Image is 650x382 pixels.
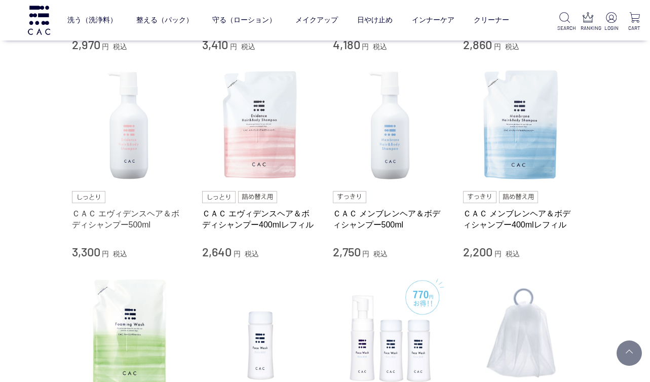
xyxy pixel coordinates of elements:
[234,250,241,258] span: 円
[72,191,105,203] img: しっとり
[412,8,454,33] a: インナーケア
[238,191,277,203] img: 詰め替え用
[604,24,619,32] p: LOGIN
[202,68,318,183] img: ＣＡＣ エヴィデンスヘア＆ボディシャンプー400mlレフィル
[557,24,572,32] p: SEARCH
[505,43,519,51] span: 税込
[202,208,318,230] a: ＣＡＣ エヴィデンスヘア＆ボディシャンプー400mlレフィル
[72,68,187,183] img: ＣＡＣ エヴィデンスヘア＆ボディシャンプー500ml
[212,8,276,33] a: 守る（ローション）
[295,8,338,33] a: メイクアップ
[72,208,187,230] a: ＣＡＣ エヴィデンスヘア＆ボディシャンプー500ml
[245,250,259,258] span: 税込
[494,250,502,258] span: 円
[362,250,369,258] span: 円
[463,191,496,203] img: すっきり
[202,191,236,203] img: しっとり
[463,208,579,230] a: ＣＡＣ メンブレンヘア＆ボディシャンプー400mlレフィル
[499,191,538,203] img: 詰め替え用
[136,8,193,33] a: 整える（パック）
[627,12,642,32] a: CART
[373,250,388,258] span: 税込
[604,12,619,32] a: LOGIN
[463,68,579,183] img: ＣＡＣ メンブレンヘア＆ボディシャンプー400mlレフィル
[333,191,366,203] img: すっきり
[506,250,520,258] span: 税込
[102,250,109,258] span: 円
[72,244,100,259] span: 3,300
[333,208,448,230] a: ＣＡＣ メンブレンヘア＆ボディシャンプー500ml
[333,244,361,259] span: 2,750
[463,244,492,259] span: 2,200
[581,12,595,32] a: RANKING
[333,68,448,183] img: ＣＡＣ メンブレンヘア＆ボディシャンプー500ml
[627,24,642,32] p: CART
[113,250,127,258] span: 税込
[581,24,595,32] p: RANKING
[474,8,509,33] a: クリーナー
[557,12,572,32] a: SEARCH
[357,8,393,33] a: 日やけ止め
[202,244,232,259] span: 2,640
[67,8,117,33] a: 洗う（洗浄料）
[26,6,52,34] img: logo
